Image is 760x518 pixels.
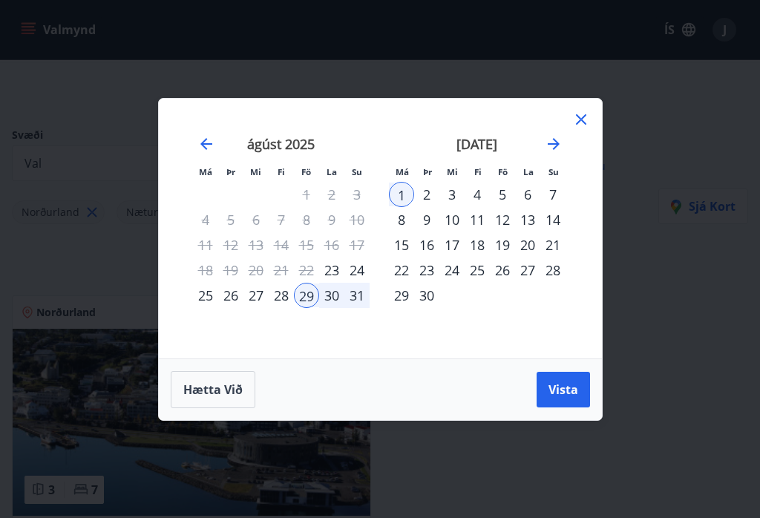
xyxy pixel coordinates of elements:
td: Not available. mánudagur, 4. ágúst 2025 [193,207,218,232]
td: Choose laugardagur, 27. september 2025 as your check-in date. It’s available. [515,258,540,283]
td: Not available. mánudagur, 11. ágúst 2025 [193,232,218,258]
td: Choose þriðjudagur, 26. ágúst 2025 as your check-in date. It’s available. [218,283,243,308]
td: Choose laugardagur, 23. ágúst 2025 as your check-in date. It’s available. [319,258,344,283]
td: Not available. laugardagur, 2. ágúst 2025 [319,182,344,207]
div: 24 [344,258,370,283]
td: Choose fimmtudagur, 18. september 2025 as your check-in date. It’s available. [465,232,490,258]
small: Mi [250,166,261,177]
div: 10 [439,207,465,232]
div: 21 [540,232,566,258]
div: 8 [389,207,414,232]
small: Fö [301,166,311,177]
div: 30 [414,283,439,308]
strong: [DATE] [456,135,497,153]
td: Choose mánudagur, 29. september 2025 as your check-in date. It’s available. [389,283,414,308]
td: Choose fimmtudagur, 28. ágúst 2025 as your check-in date. It’s available. [269,283,294,308]
div: 27 [243,283,269,308]
td: Not available. fimmtudagur, 7. ágúst 2025 [269,207,294,232]
td: Choose sunnudagur, 7. september 2025 as your check-in date. It’s available. [540,182,566,207]
div: 26 [218,283,243,308]
div: 24 [439,258,465,283]
div: 26 [490,258,515,283]
td: Selected. sunnudagur, 31. ágúst 2025 [344,283,370,308]
small: Su [548,166,559,177]
td: Choose föstudagur, 12. september 2025 as your check-in date. It’s available. [490,207,515,232]
div: 23 [414,258,439,283]
div: 31 [344,283,370,308]
div: 14 [540,207,566,232]
strong: ágúst 2025 [247,135,315,153]
td: Choose mánudagur, 22. september 2025 as your check-in date. It’s available. [389,258,414,283]
div: 7 [540,182,566,207]
td: Not available. föstudagur, 1. ágúst 2025 [294,182,319,207]
small: Þr [423,166,432,177]
td: Not available. mánudagur, 18. ágúst 2025 [193,258,218,283]
div: 28 [540,258,566,283]
small: Mi [447,166,458,177]
td: Choose miðvikudagur, 27. ágúst 2025 as your check-in date. It’s available. [243,283,269,308]
td: Choose þriðjudagur, 2. september 2025 as your check-in date. It’s available. [414,182,439,207]
td: Selected. laugardagur, 30. ágúst 2025 [319,283,344,308]
div: 3 [439,182,465,207]
td: Choose miðvikudagur, 10. september 2025 as your check-in date. It’s available. [439,207,465,232]
td: Choose miðvikudagur, 24. september 2025 as your check-in date. It’s available. [439,258,465,283]
div: 20 [515,232,540,258]
div: 12 [490,207,515,232]
td: Not available. sunnudagur, 17. ágúst 2025 [344,232,370,258]
button: Hætta við [171,371,255,408]
div: 25 [193,283,218,308]
small: Má [199,166,212,177]
div: 6 [515,182,540,207]
div: 29 [294,283,319,308]
td: Choose föstudagur, 5. september 2025 as your check-in date. It’s available. [490,182,515,207]
div: 11 [465,207,490,232]
div: Move forward to switch to the next month. [545,135,563,153]
span: Hætta við [183,381,243,398]
td: Not available. föstudagur, 8. ágúst 2025 [294,207,319,232]
div: Calendar [177,117,584,341]
td: Choose þriðjudagur, 9. september 2025 as your check-in date. It’s available. [414,207,439,232]
td: Selected as start date. föstudagur, 29. ágúst 2025 [294,283,319,308]
button: Vista [537,372,590,407]
td: Not available. sunnudagur, 10. ágúst 2025 [344,207,370,232]
td: Not available. föstudagur, 22. ágúst 2025 [294,258,319,283]
div: 30 [319,283,344,308]
td: Selected as end date. mánudagur, 1. september 2025 [389,182,414,207]
td: Choose þriðjudagur, 16. september 2025 as your check-in date. It’s available. [414,232,439,258]
td: Choose mánudagur, 8. september 2025 as your check-in date. It’s available. [389,207,414,232]
small: La [523,166,534,177]
div: 19 [490,232,515,258]
td: Choose sunnudagur, 28. september 2025 as your check-in date. It’s available. [540,258,566,283]
small: Fi [474,166,482,177]
td: Not available. fimmtudagur, 14. ágúst 2025 [269,232,294,258]
div: 27 [515,258,540,283]
div: 15 [389,232,414,258]
div: 25 [465,258,490,283]
td: Choose föstudagur, 26. september 2025 as your check-in date. It’s available. [490,258,515,283]
td: Not available. þriðjudagur, 19. ágúst 2025 [218,258,243,283]
small: Má [396,166,409,177]
div: 23 [319,258,344,283]
td: Choose laugardagur, 20. september 2025 as your check-in date. It’s available. [515,232,540,258]
td: Choose fimmtudagur, 25. september 2025 as your check-in date. It’s available. [465,258,490,283]
td: Choose mánudagur, 15. september 2025 as your check-in date. It’s available. [389,232,414,258]
small: La [327,166,337,177]
td: Choose sunnudagur, 21. september 2025 as your check-in date. It’s available. [540,232,566,258]
td: Choose miðvikudagur, 17. september 2025 as your check-in date. It’s available. [439,232,465,258]
div: 5 [490,182,515,207]
td: Choose þriðjudagur, 23. september 2025 as your check-in date. It’s available. [414,258,439,283]
div: 9 [414,207,439,232]
div: 17 [439,232,465,258]
td: Not available. föstudagur, 15. ágúst 2025 [294,232,319,258]
td: Not available. sunnudagur, 3. ágúst 2025 [344,182,370,207]
td: Choose miðvikudagur, 3. september 2025 as your check-in date. It’s available. [439,182,465,207]
td: Choose föstudagur, 19. september 2025 as your check-in date. It’s available. [490,232,515,258]
td: Not available. miðvikudagur, 6. ágúst 2025 [243,207,269,232]
td: Not available. miðvikudagur, 13. ágúst 2025 [243,232,269,258]
div: 1 [389,182,414,207]
td: Not available. fimmtudagur, 21. ágúst 2025 [269,258,294,283]
div: 28 [269,283,294,308]
td: Not available. þriðjudagur, 12. ágúst 2025 [218,232,243,258]
td: Choose fimmtudagur, 11. september 2025 as your check-in date. It’s available. [465,207,490,232]
small: Fö [498,166,508,177]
